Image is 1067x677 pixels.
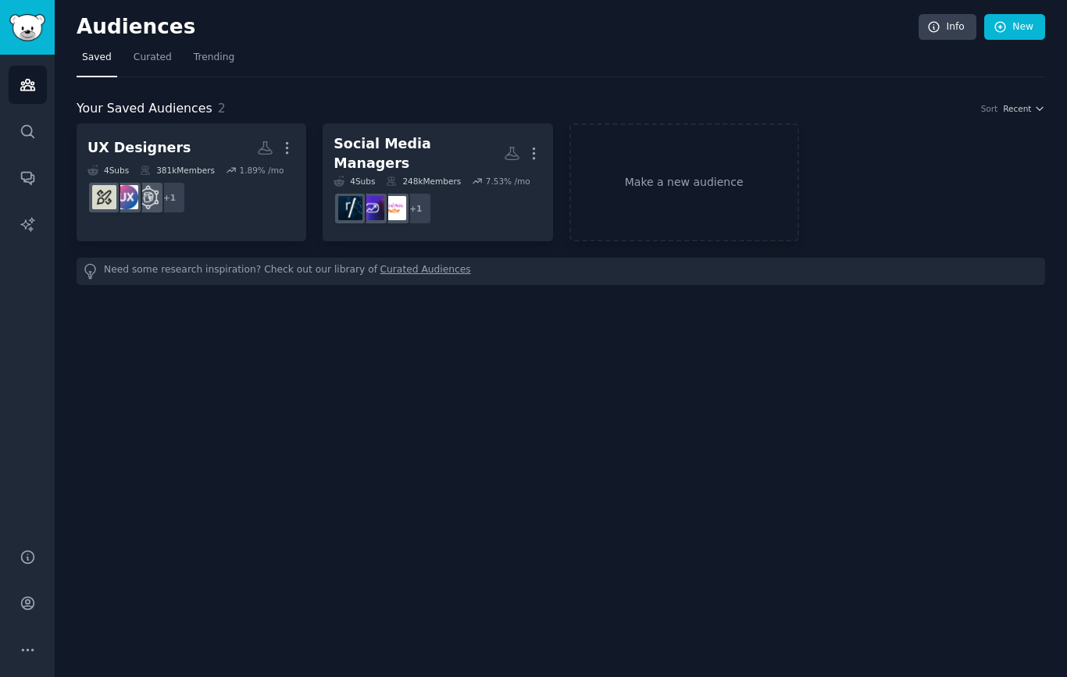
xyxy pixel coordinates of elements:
[323,123,552,241] a: Social Media Managers4Subs248kMembers7.53% /mo+1SocialMediaMasterSocialMediaLoungeSocialMediaMana...
[380,263,471,280] a: Curated Audiences
[134,51,172,65] span: Curated
[1003,103,1031,114] span: Recent
[77,258,1045,285] div: Need some research inspiration? Check out our library of
[87,138,191,158] div: UX Designers
[338,196,362,220] img: SocialMediaManagers
[87,165,129,176] div: 4 Sub s
[77,99,212,119] span: Your Saved Audiences
[136,185,160,209] img: userexperience
[386,176,461,187] div: 248k Members
[981,103,998,114] div: Sort
[334,176,375,187] div: 4 Sub s
[140,165,215,176] div: 381k Members
[382,196,406,220] img: SocialMediaMaster
[77,15,919,40] h2: Audiences
[153,181,186,214] div: + 1
[128,45,177,77] a: Curated
[194,51,234,65] span: Trending
[92,185,116,209] img: UX_Design
[984,14,1045,41] a: New
[114,185,138,209] img: UXDesign
[334,134,503,173] div: Social Media Managers
[77,123,306,241] a: UX Designers4Subs381kMembers1.89% /mo+1userexperienceUXDesignUX_Design
[82,51,112,65] span: Saved
[360,196,384,220] img: SocialMediaLounge
[1003,103,1045,114] button: Recent
[188,45,240,77] a: Trending
[77,45,117,77] a: Saved
[9,14,45,41] img: GummySearch logo
[486,176,530,187] div: 7.53 % /mo
[919,14,976,41] a: Info
[239,165,284,176] div: 1.89 % /mo
[569,123,799,241] a: Make a new audience
[218,101,226,116] span: 2
[399,192,432,225] div: + 1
